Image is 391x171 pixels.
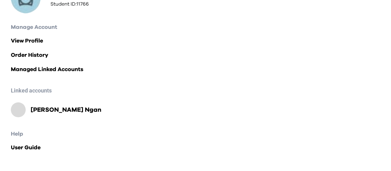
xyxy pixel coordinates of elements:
[11,143,380,152] a: User Guide
[31,106,101,114] h2: [PERSON_NAME] Ngan
[11,51,380,60] a: Order History
[11,23,380,32] h2: Manage Account
[50,0,89,8] h3: Student ID: 11766
[11,37,380,45] a: View Profile
[11,86,380,95] h6: Linked accounts
[26,106,101,114] a: [PERSON_NAME] Ngan
[11,130,380,138] h2: Help
[11,65,380,74] a: Managed Linked Accounts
